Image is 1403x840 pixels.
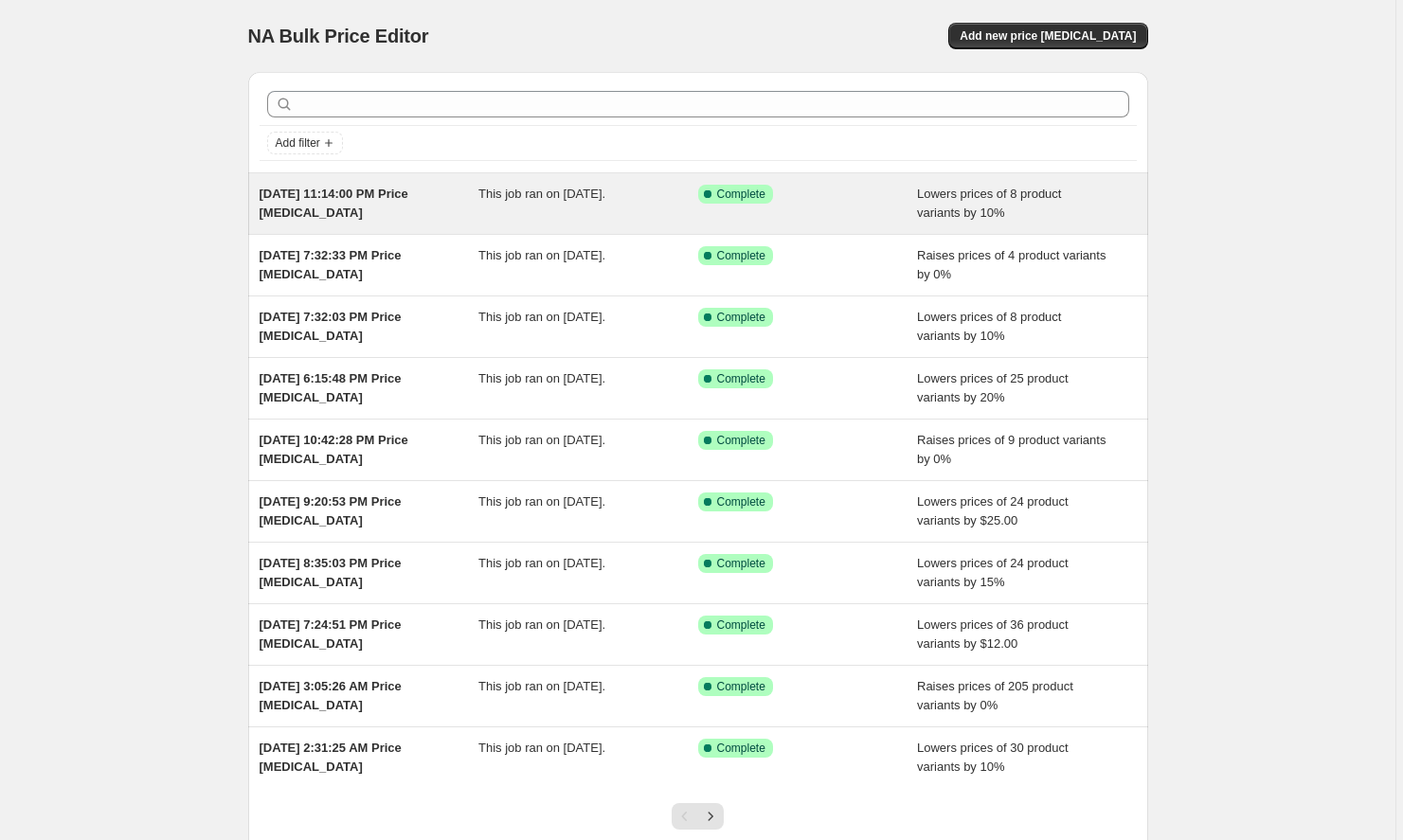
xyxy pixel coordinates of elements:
[260,617,402,651] span: [DATE] 7:24:51 PM Price [MEDICAL_DATA]
[917,371,1069,404] span: Lowers prices of 25 product variants by 20%
[260,310,402,343] span: [DATE] 7:32:03 PM Price [MEDICAL_DATA]
[917,433,1106,466] span: Raises prices of 9 product variants by 0%
[260,371,402,404] span: [DATE] 6:15:48 PM Price [MEDICAL_DATA]
[717,741,765,756] span: Complete
[917,310,1061,343] span: Lowers prices of 8 product variants by 10%
[260,187,408,220] span: [DATE] 11:14:00 PM Price [MEDICAL_DATA]
[717,310,765,325] span: Complete
[717,371,765,386] span: Complete
[260,433,408,466] span: [DATE] 10:42:28 PM Price [MEDICAL_DATA]
[478,556,605,570] span: This job ran on [DATE].
[717,617,765,633] span: Complete
[717,556,765,571] span: Complete
[260,679,402,712] span: [DATE] 3:05:26 AM Price [MEDICAL_DATA]
[478,617,605,632] span: This job ran on [DATE].
[478,741,605,755] span: This job ran on [DATE].
[478,371,605,385] span: This job ran on [DATE].
[717,248,765,263] span: Complete
[917,679,1073,712] span: Raises prices of 205 product variants by 0%
[917,187,1061,220] span: Lowers prices of 8 product variants by 10%
[917,617,1069,651] span: Lowers prices of 36 product variants by $12.00
[917,556,1069,589] span: Lowers prices of 24 product variants by 15%
[948,23,1147,49] button: Add new price [MEDICAL_DATA]
[478,679,605,693] span: This job ran on [DATE].
[478,433,605,447] span: This job ran on [DATE].
[478,248,605,262] span: This job ran on [DATE].
[917,248,1106,281] span: Raises prices of 4 product variants by 0%
[717,433,765,448] span: Complete
[917,741,1069,774] span: Lowers prices of 30 product variants by 10%
[276,135,320,151] span: Add filter
[478,310,605,324] span: This job ran on [DATE].
[917,494,1069,527] span: Lowers prices of 24 product variants by $25.00
[697,803,724,830] button: Next
[672,803,724,830] nav: Pagination
[260,556,402,589] span: [DATE] 8:35:03 PM Price [MEDICAL_DATA]
[960,28,1136,44] span: Add new price [MEDICAL_DATA]
[260,494,402,527] span: [DATE] 9:20:53 PM Price [MEDICAL_DATA]
[478,187,605,201] span: This job ran on [DATE].
[717,679,765,694] span: Complete
[260,741,402,774] span: [DATE] 2:31:25 AM Price [MEDICAL_DATA]
[248,26,429,46] span: NA Bulk Price Editor
[478,494,605,509] span: This job ran on [DATE].
[267,132,343,154] button: Add filter
[260,248,402,281] span: [DATE] 7:32:33 PM Price [MEDICAL_DATA]
[717,494,765,509] span: Complete
[717,187,765,202] span: Complete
